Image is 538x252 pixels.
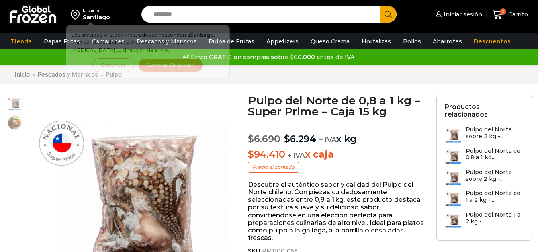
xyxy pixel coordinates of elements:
span: Iniciar sesión [442,10,482,18]
a: Pulpo del Norte sobre 2 kg -... [445,126,524,143]
a: Inicio [14,71,30,78]
span: + IVA [288,151,305,159]
a: Pescados y Mariscos [37,71,98,78]
a: Papas Fritas [40,34,84,49]
bdi: 94.410 [248,148,285,160]
span: 0 [500,8,506,15]
h2: Productos relacionados [445,103,524,118]
button: Cambiar Dirección [138,58,203,72]
a: Pulpo del Norte sobre 2 kg -... [445,169,524,186]
a: Pulpa de Frutas [205,34,258,49]
h3: Pulpo del Norte sobre 2 kg -... [466,169,524,182]
nav: Breadcrumb [14,71,122,78]
a: Pulpo del Norte 1 a 2 kg -... [445,211,524,229]
a: Descuentos [470,34,515,49]
p: Descubre el auténtico sabor y calidad del Pulpo del Norte chileno. Con piezas cuidadosamente sele... [248,181,425,242]
span: $ [248,148,254,160]
p: Los precios y el stock mostrados corresponden a . Para ver disponibilidad y precios en otras regi... [72,31,224,54]
strong: Santiago [190,32,214,38]
a: Appetizers [262,34,303,49]
bdi: 6.690 [248,133,280,145]
span: pulpo [6,115,22,131]
a: Pollos [399,34,425,49]
span: + IVA [319,136,336,144]
span: Carrito [506,10,528,18]
button: Continuar [92,58,134,72]
span: super-prime-0,8 [6,95,22,111]
p: x kg [248,125,425,145]
bdi: 6.294 [284,133,316,145]
a: Iniciar sesión [434,6,482,22]
a: Queso Crema [307,34,354,49]
a: Tienda [7,34,36,49]
h3: Pulpo del Norte 1 a 2 kg -... [466,211,524,225]
a: Abarrotes [429,34,466,49]
img: address-field-icon.svg [71,8,83,21]
div: Enviar a [83,8,110,13]
p: x caja [248,149,425,160]
span: $ [284,133,290,145]
a: Pulpo del Norte de 1 a 2 kg -... [445,190,524,207]
button: Search button [380,6,397,23]
a: Hortalizas [358,34,395,49]
span: $ [248,133,254,145]
div: Santiago [83,13,110,21]
h3: Pulpo del Norte de 1 a 2 kg -... [466,190,524,203]
h3: Pulpo del Norte de 0,8 a 1 kg... [466,148,524,161]
a: 0 Carrito [490,5,530,24]
p: Precio al contado [248,162,299,172]
h1: Pulpo del Norte de 0,8 a 1 kg – Super Prime – Caja 15 kg [248,95,425,117]
h3: Pulpo del Norte sobre 2 kg -... [466,126,524,140]
a: Pulpo del Norte de 0,8 a 1 kg... [445,148,524,165]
